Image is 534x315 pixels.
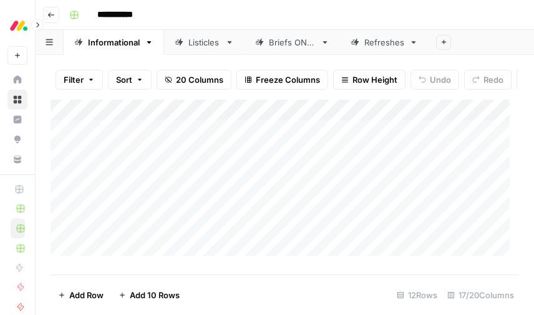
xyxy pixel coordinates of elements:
img: Monday.com Logo [7,14,30,37]
button: Add Row [51,285,111,305]
a: Your Data [7,149,27,169]
div: Refreshes [364,36,404,49]
span: Add Row [69,289,104,301]
a: Informational [64,30,164,55]
span: Filter [64,73,84,86]
div: Briefs ONLY [269,36,316,49]
div: Listicles [188,36,220,49]
button: Row Height [333,70,405,90]
button: Freeze Columns [236,70,328,90]
span: Row Height [352,73,397,86]
a: Browse [7,90,27,110]
div: Informational [88,36,140,49]
span: Sort [116,73,132,86]
button: Sort [108,70,152,90]
button: Undo [410,70,459,90]
a: Insights [7,110,27,129]
span: Freeze Columns [256,73,320,86]
button: Redo [464,70,512,90]
span: Undo [430,73,451,86]
div: 12 Rows [392,285,442,305]
a: Home [7,70,27,90]
a: Listicles [164,30,245,55]
button: Workspace: Monday.com [7,10,27,41]
span: 20 Columns [176,73,223,86]
a: Briefs ONLY [245,30,340,55]
button: 20 Columns [157,70,231,90]
span: Redo [483,73,503,86]
a: Refreshes [340,30,429,55]
div: 17/20 Columns [442,285,519,305]
a: Opportunities [7,129,27,149]
span: Add 10 Rows [130,289,180,301]
button: Add 10 Rows [111,285,187,305]
button: Filter [56,70,103,90]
